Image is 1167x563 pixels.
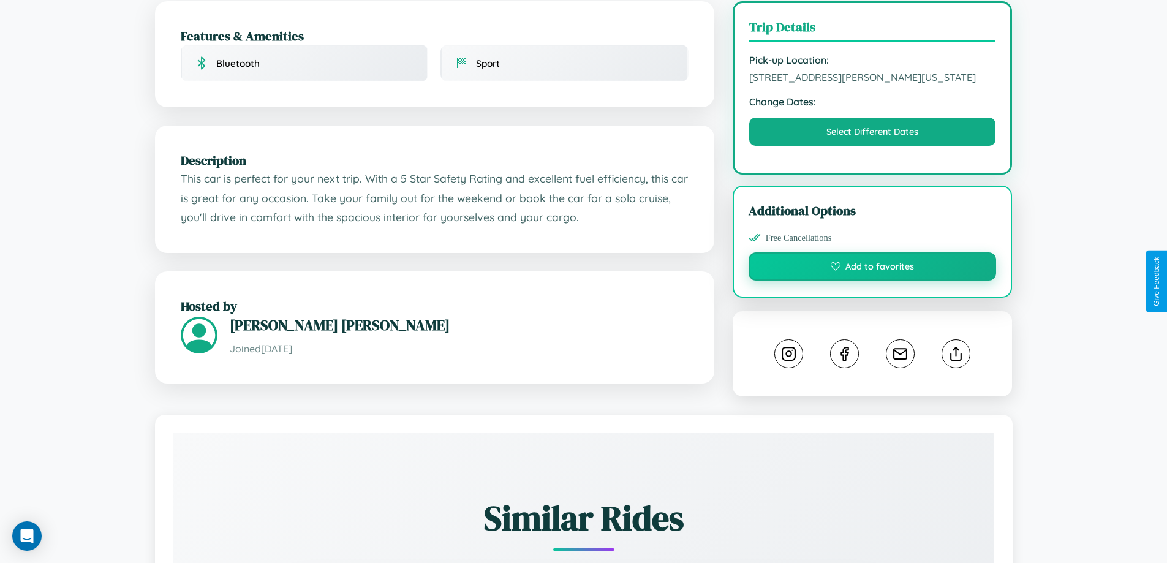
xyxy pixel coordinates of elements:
[216,58,260,69] span: Bluetooth
[766,233,832,243] span: Free Cancellations
[12,521,42,551] div: Open Intercom Messenger
[749,18,996,42] h3: Trip Details
[749,96,996,108] strong: Change Dates:
[230,315,689,335] h3: [PERSON_NAME] [PERSON_NAME]
[216,494,951,542] h2: Similar Rides
[181,169,689,227] p: This car is perfect for your next trip. With a 5 Star Safety Rating and excellent fuel efficiency...
[749,252,997,281] button: Add to favorites
[749,54,996,66] strong: Pick-up Location:
[181,27,689,45] h2: Features & Amenities
[476,58,500,69] span: Sport
[749,118,996,146] button: Select Different Dates
[181,297,689,315] h2: Hosted by
[749,202,997,219] h3: Additional Options
[1152,257,1161,306] div: Give Feedback
[230,340,689,358] p: Joined [DATE]
[749,71,996,83] span: [STREET_ADDRESS][PERSON_NAME][US_STATE]
[181,151,689,169] h2: Description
